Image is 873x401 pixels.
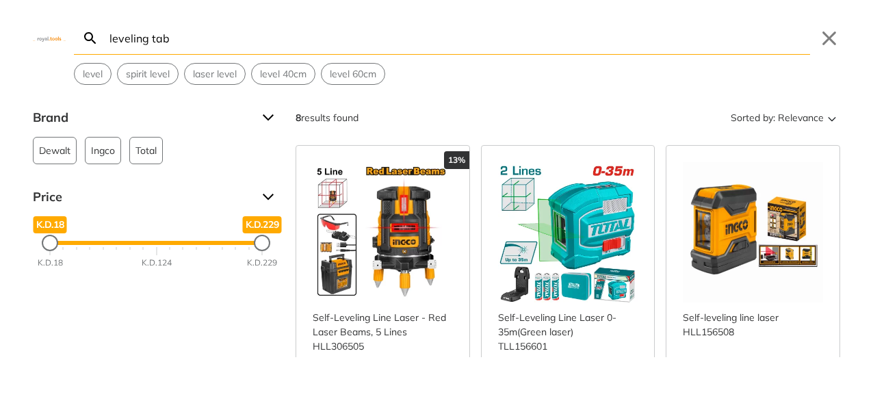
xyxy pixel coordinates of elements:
img: Close [33,35,66,41]
div: K.D.229 [247,257,277,269]
div: 13% [444,151,469,169]
svg: Sort [824,109,840,126]
strong: 8 [296,112,301,124]
div: Suggestion: spirit level [117,63,179,85]
div: Minimum Price [42,235,58,251]
div: Suggestion: level 60cm [321,63,385,85]
button: Select suggestion: level 40cm [252,64,315,84]
span: laser level [193,67,237,81]
span: Brand [33,107,252,129]
div: Suggestion: laser level [184,63,246,85]
span: level 60cm [330,67,376,81]
span: Price [33,186,252,208]
div: K.D.124 [142,257,172,269]
span: Total [135,138,157,164]
svg: Search [82,30,99,47]
button: Dewalt [33,137,77,164]
span: level 40cm [260,67,307,81]
span: Relevance [778,107,824,129]
div: results found [296,107,359,129]
button: Select suggestion: laser level [185,64,245,84]
input: Search… [107,22,810,54]
span: Ingco [91,138,115,164]
div: K.D.18 [38,257,63,269]
button: Select suggestion: spirit level [118,64,178,84]
div: Suggestion: level 40cm [251,63,315,85]
span: level [83,67,103,81]
button: Total [129,137,163,164]
button: Select suggestion: level [75,64,111,84]
span: spirit level [126,67,170,81]
button: Sorted by:Relevance Sort [728,107,840,129]
span: Dewalt [39,138,70,164]
button: Ingco [85,137,121,164]
button: Select suggestion: level 60cm [322,64,385,84]
button: Close [818,27,840,49]
div: Maximum Price [254,235,270,251]
div: Suggestion: level [74,63,112,85]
